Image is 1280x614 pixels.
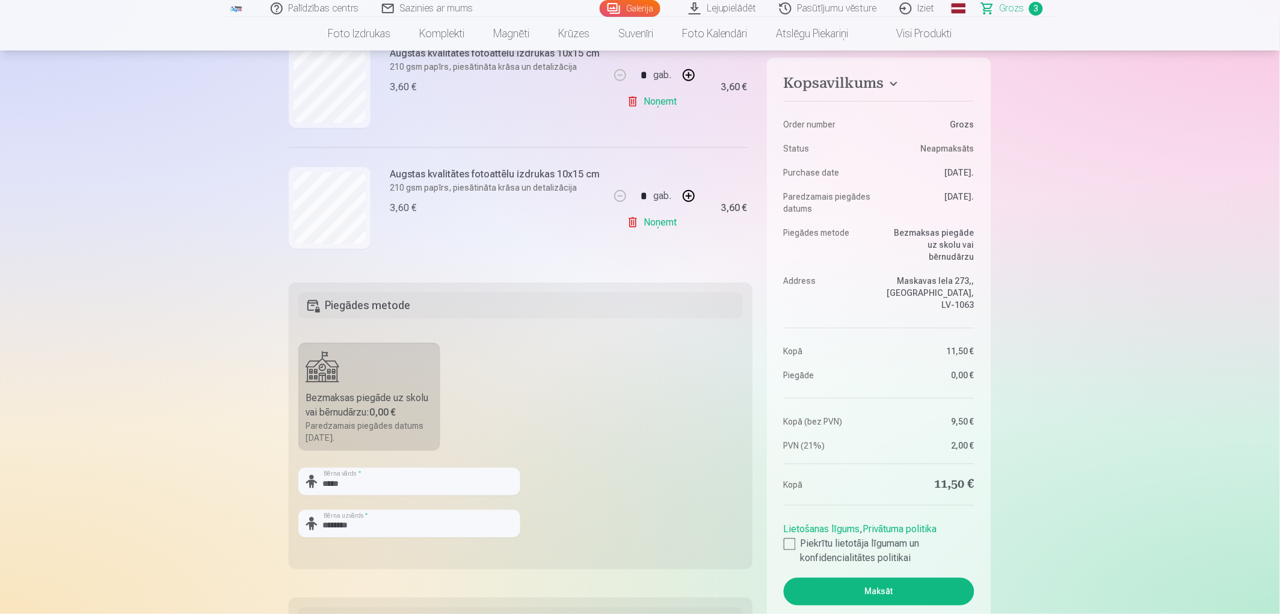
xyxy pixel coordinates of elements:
[784,227,873,263] dt: Piegādes metode
[784,416,873,428] dt: Kopā (bez PVN)
[306,420,433,444] div: Paredzamais piegādes datums [DATE].
[784,537,974,566] label: Piekrītu lietotāja līgumam un konfidencialitātes politikai
[298,292,743,319] h5: Piegādes metode
[784,167,873,179] dt: Purchase date
[885,227,974,263] dd: Bezmaksas piegāde uz skolu vai bērnudārzu
[721,84,748,91] div: 3,60 €
[885,369,974,381] dd: 0,00 €
[885,440,974,452] dd: 2,00 €
[306,391,433,420] div: Bezmaksas piegāde uz skolu vai bērnudārzu :
[654,61,672,90] div: gab.
[762,17,863,51] a: Atslēgu piekariņi
[230,5,243,12] img: /fa1
[784,476,873,493] dt: Kopā
[784,345,873,357] dt: Kopā
[784,275,873,311] dt: Address
[627,90,682,114] a: Noņemt
[885,191,974,215] dd: [DATE].
[885,476,974,493] dd: 11,50 €
[885,118,974,130] dd: Grozs
[390,167,600,182] h6: Augstas kvalitātes fotoattēlu izdrukas 10x15 cm
[885,345,974,357] dd: 11,50 €
[784,191,873,215] dt: Paredzamais piegādes datums
[654,182,672,210] div: gab.
[784,440,873,452] dt: PVN (21%)
[921,143,974,155] span: Neapmaksāts
[479,17,544,51] a: Magnēti
[313,17,405,51] a: Foto izdrukas
[390,201,416,215] div: 3,60 €
[863,17,967,51] a: Visi produkti
[863,524,937,535] a: Privātuma politika
[885,416,974,428] dd: 9,50 €
[627,210,682,235] a: Noņemt
[1000,1,1024,16] span: Grozs
[784,518,974,566] div: ,
[604,17,668,51] a: Suvenīri
[784,118,873,130] dt: Order number
[721,204,748,212] div: 3,60 €
[784,75,974,96] button: Kopsavilkums
[544,17,604,51] a: Krūzes
[885,275,974,311] dd: Maskavas Iela 273,, [GEOGRAPHIC_DATA], LV-1063
[784,578,974,606] button: Maksāt
[784,369,873,381] dt: Piegāde
[390,182,600,194] p: 210 gsm papīrs, piesātināta krāsa un detalizācija
[390,46,600,61] h6: Augstas kvalitātes fotoattēlu izdrukas 10x15 cm
[668,17,762,51] a: Foto kalendāri
[1029,2,1043,16] span: 3
[885,167,974,179] dd: [DATE].
[369,407,396,418] b: 0,00 €
[784,524,860,535] a: Lietošanas līgums
[390,80,416,94] div: 3,60 €
[405,17,479,51] a: Komplekti
[784,143,873,155] dt: Status
[390,61,600,73] p: 210 gsm papīrs, piesātināta krāsa un detalizācija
